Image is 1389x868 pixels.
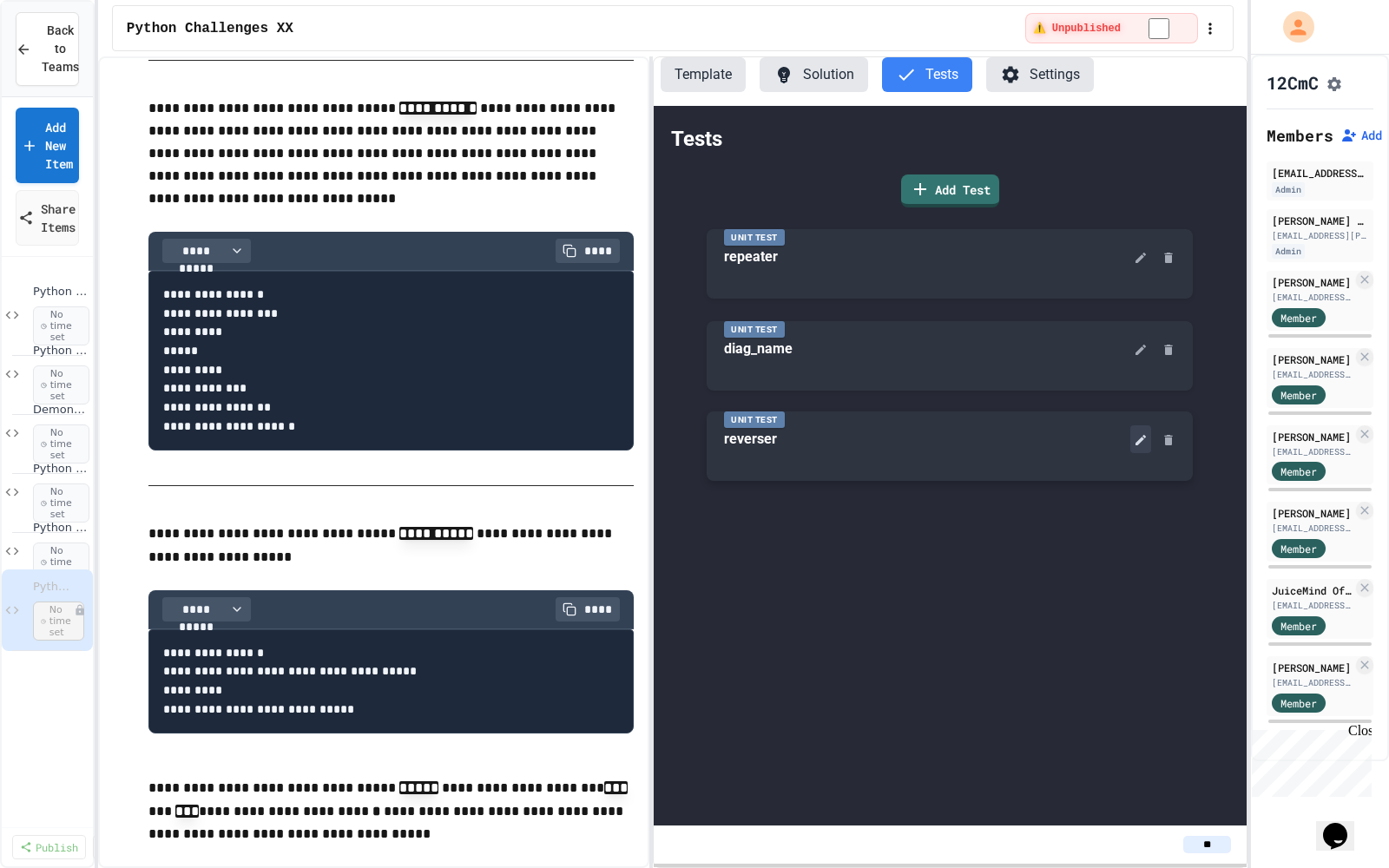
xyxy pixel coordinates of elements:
[33,344,89,358] span: Python Challenges XXIVb
[1272,368,1353,381] div: [EMAIL_ADDRESS][DOMAIN_NAME]
[33,483,89,523] span: No time set
[93,835,161,859] a: Delete
[33,542,89,582] span: No time set
[724,247,778,267] div: repeater
[1272,182,1305,197] div: Admin
[760,57,868,92] button: Solution
[16,190,79,246] a: Share Items
[33,403,89,418] span: Demonstrating OOP Principles Task
[1272,582,1353,598] div: JuiceMind Official
[1272,445,1353,458] div: [EMAIL_ADDRESS][DOMAIN_NAME]
[1272,274,1353,290] div: [PERSON_NAME]
[1280,387,1317,403] span: Member
[16,108,79,183] a: Add New Item
[724,339,793,359] div: diag_name
[42,22,79,76] span: Back to Teams
[1280,464,1317,479] span: Member
[1245,723,1372,797] iframe: chat widget
[33,285,89,299] span: Python Challenges XXIVc
[33,365,89,405] span: No time set
[7,7,120,110] div: Chat with us now!Close
[33,521,89,536] span: Python Challenges VIIc
[1272,505,1353,521] div: [PERSON_NAME]
[1280,310,1317,325] span: Member
[671,123,1229,155] div: Tests
[1033,22,1121,36] span: ⚠️ Unpublished
[1340,127,1382,144] button: Add
[1272,229,1368,242] div: [EMAIL_ADDRESS][PERSON_NAME][DOMAIN_NAME]
[33,602,84,641] span: No time set
[1272,676,1353,689] div: [EMAIL_ADDRESS][DOMAIN_NAME]
[1280,618,1317,634] span: Member
[1272,522,1353,535] div: [EMAIL_ADDRESS][DOMAIN_NAME]
[1280,541,1317,556] span: Member
[1272,213,1368,228] div: [PERSON_NAME] dev
[33,306,89,346] span: No time set
[12,835,86,859] a: Publish
[724,429,777,450] div: reverser
[1272,429,1353,444] div: [PERSON_NAME]
[33,580,74,595] span: Python Challenges XX
[1272,352,1353,367] div: [PERSON_NAME]
[1272,599,1353,612] div: [EMAIL_ADDRESS][DOMAIN_NAME]
[1265,7,1319,47] div: My Account
[127,18,293,39] span: Python Challenges XX
[1280,695,1317,711] span: Member
[901,174,999,207] a: Add Test
[1272,165,1368,181] div: [EMAIL_ADDRESS][DOMAIN_NAME]
[1316,799,1372,851] iframe: chat widget
[661,57,746,92] button: Template
[33,462,89,477] span: Python Challenges XXIV
[1128,18,1190,39] input: publish toggle
[1326,72,1343,93] button: Assignment Settings
[1025,13,1198,43] div: ⚠️ Students cannot see this content! Click the toggle to publish it and make it visible to your c...
[1272,244,1305,259] div: Admin
[1272,660,1353,675] div: [PERSON_NAME]
[986,57,1094,92] button: Settings
[1267,70,1319,95] h1: 12CmC
[1267,123,1333,148] h2: Members
[724,321,785,338] div: Unit Test
[74,604,86,616] div: Unpublished
[882,57,972,92] button: Tests
[16,12,79,86] button: Back to Teams
[724,229,785,246] div: Unit Test
[724,411,785,428] div: Unit Test
[1272,291,1353,304] div: [EMAIL_ADDRESS][DOMAIN_NAME]
[33,424,89,464] span: No time set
